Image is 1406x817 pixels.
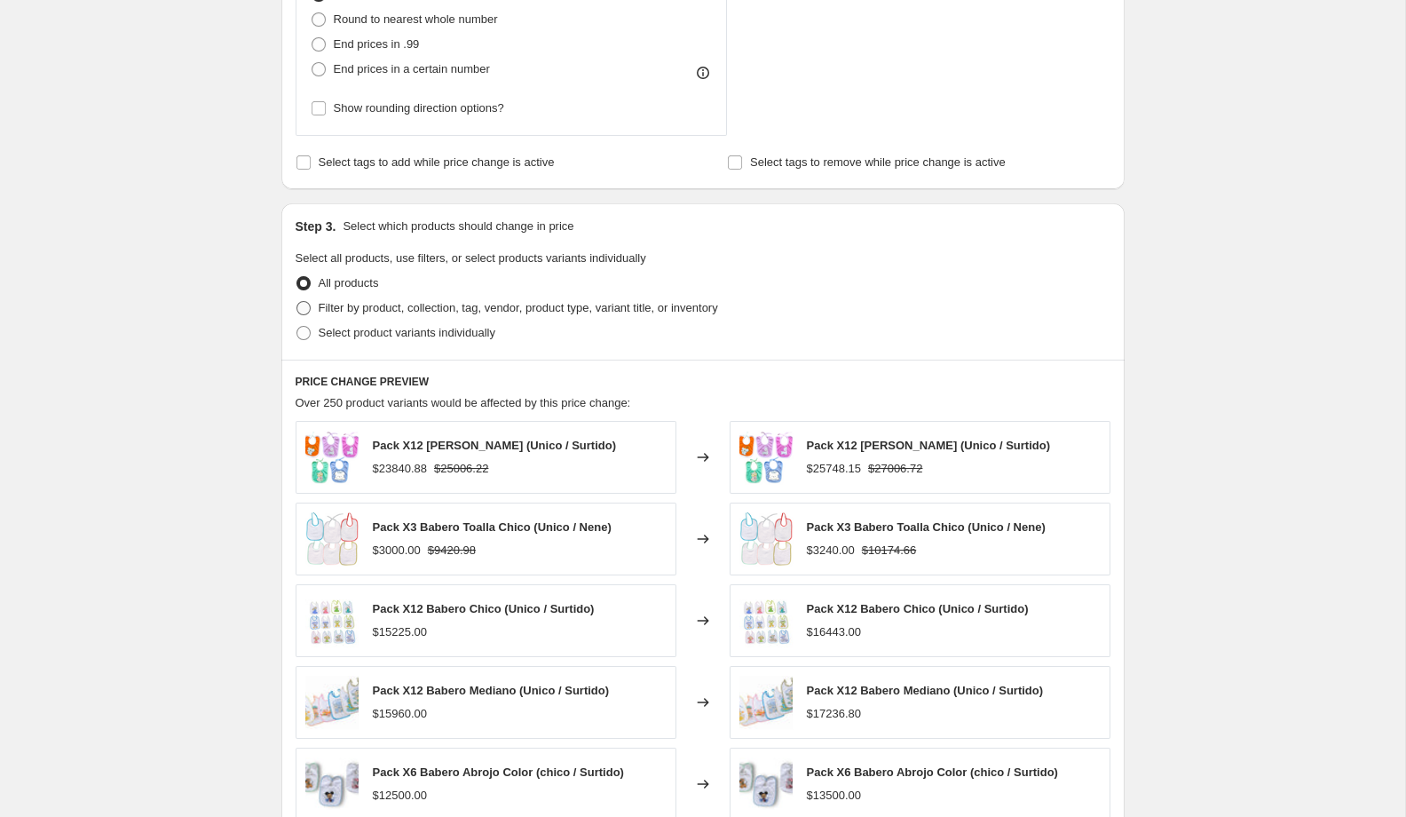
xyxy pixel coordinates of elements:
strike: $25006.22 [434,460,488,478]
span: Pack X6 Babero Abrojo Color (chico / Surtido) [373,765,624,779]
strike: $27006.72 [868,460,922,478]
img: baberotowel-PhotoRoom_80x.png [739,512,793,566]
div: $17236.80 [807,705,861,723]
span: Select all products, use filters, or select products variants individually [296,251,646,265]
strike: $9420.98 [428,542,476,559]
span: Show rounding direction options? [334,101,504,115]
span: Pack X12 [PERSON_NAME] (Unico / Surtido) [373,439,617,452]
h6: PRICE CHANGE PREVIEW [296,375,1110,389]
span: Pack X12 Babero Mediano (Unico / Surtido) [373,684,610,697]
img: baberobordado_80x.png [739,431,793,484]
div: $15960.00 [373,705,427,723]
img: WhatsAppImage2022-02-24at11.51.52_80x.jpg [739,594,793,647]
span: Pack X12 [PERSON_NAME] (Unico / Surtido) [807,439,1051,452]
span: All products [319,276,379,290]
span: Select product variants individually [319,326,495,339]
span: Round to nearest whole number [334,12,498,26]
div: $16443.00 [807,623,861,641]
div: $12500.00 [373,787,427,805]
div: $13500.00 [807,787,861,805]
span: Over 250 product variants would be affected by this price change: [296,396,631,409]
span: Pack X3 Babero Toalla Chico (Unico / Nene) [807,520,1046,534]
img: baberos-Photoroom_80x.jpg [739,758,793,811]
span: Filter by product, collection, tag, vendor, product type, variant title, or inventory [319,301,718,314]
p: Select which products should change in price [343,218,573,235]
span: End prices in a certain number [334,62,490,75]
span: Pack X12 Babero Mediano (Unico / Surtido) [807,684,1044,697]
h2: Step 3. [296,218,336,235]
div: $25748.15 [807,460,861,478]
img: aa67ab_26528038307f4234a03fdd02a0d8c479_mv2_80x.jpg [305,676,359,729]
span: Select tags to remove while price change is active [750,155,1006,169]
div: $3000.00 [373,542,421,559]
strike: $10174.66 [862,542,916,559]
span: Pack X3 Babero Toalla Chico (Unico / Nene) [373,520,612,534]
span: Select tags to add while price change is active [319,155,555,169]
img: baberotowel-PhotoRoom_80x.png [305,512,359,566]
img: baberos-Photoroom_80x.jpg [305,758,359,811]
div: $23840.88 [373,460,427,478]
span: Pack X12 Babero Chico (Unico / Surtido) [807,602,1029,615]
span: Pack X6 Babero Abrojo Color (chico / Surtido) [807,765,1058,779]
span: Pack X12 Babero Chico (Unico / Surtido) [373,602,595,615]
img: WhatsAppImage2022-02-24at11.51.52_80x.jpg [305,594,359,647]
div: $15225.00 [373,623,427,641]
div: $3240.00 [807,542,855,559]
img: baberobordado_80x.png [305,431,359,484]
img: aa67ab_26528038307f4234a03fdd02a0d8c479_mv2_80x.jpg [739,676,793,729]
span: End prices in .99 [334,37,420,51]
